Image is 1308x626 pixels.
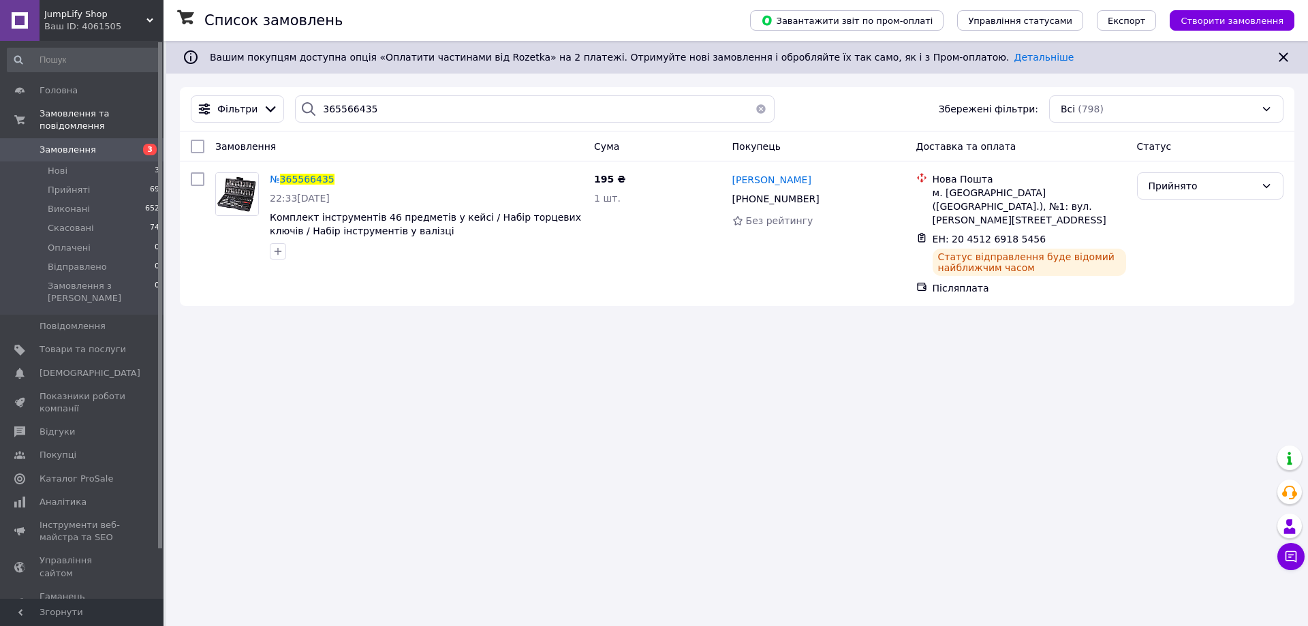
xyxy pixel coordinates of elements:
span: 3 [155,165,159,177]
span: 195 ₴ [594,174,625,185]
a: [PERSON_NAME] [732,173,811,187]
span: Виконані [48,203,90,215]
span: Гаманець компанії [40,591,126,615]
span: JumpLify Shop [44,8,146,20]
button: Експорт [1097,10,1157,31]
span: Експорт [1108,16,1146,26]
span: Повідомлення [40,320,106,332]
div: Ваш ID: 4061505 [44,20,163,33]
h1: Список замовлень [204,12,343,29]
input: Пошук [7,48,161,72]
span: Без рейтингу [746,215,813,226]
a: Створити замовлення [1156,14,1294,25]
span: Вашим покупцям доступна опція «Оплатити частинами від Rozetka» на 2 платежі. Отримуйте нові замов... [210,52,1074,63]
a: Фото товару [215,172,259,216]
span: [PERSON_NAME] [732,174,811,185]
div: Післяплата [933,281,1126,295]
span: Головна [40,84,78,97]
span: № [270,174,280,185]
span: Нові [48,165,67,177]
span: Управління сайтом [40,554,126,579]
input: Пошук за номером замовлення, ПІБ покупця, номером телефону, Email, номером накладної [295,95,775,123]
span: Cума [594,141,619,152]
a: №365566435 [270,174,334,185]
span: Замовлення та повідомлення [40,108,163,132]
span: 652 [145,203,159,215]
span: Управління статусами [968,16,1072,26]
img: Фото товару [216,173,258,215]
span: Відгуки [40,426,75,438]
span: Збережені фільтри: [939,102,1038,116]
button: Завантажити звіт по пром-оплаті [750,10,944,31]
span: ЕН: 20 4512 6918 5456 [933,234,1046,245]
span: Аналітика [40,496,87,508]
span: Товари та послуги [40,343,126,356]
span: Статус [1137,141,1172,152]
span: 365566435 [280,174,334,185]
span: 74 [150,222,159,234]
span: 0 [155,261,159,273]
button: Управління статусами [957,10,1083,31]
span: Замовлення [40,144,96,156]
span: Оплачені [48,242,91,254]
span: 1 шт. [594,193,621,204]
span: Каталог ProSale [40,473,113,485]
span: Покупець [732,141,781,152]
span: Замовлення з [PERSON_NAME] [48,280,155,304]
button: Чат з покупцем [1277,543,1305,570]
a: Детальніше [1014,52,1074,63]
span: (798) [1078,104,1104,114]
button: Очистить [747,95,775,123]
span: Доставка та оплата [916,141,1016,152]
span: Скасовані [48,222,94,234]
span: Показники роботи компанії [40,390,126,415]
span: 0 [155,242,159,254]
div: Прийнято [1149,178,1256,193]
span: 22:33[DATE] [270,193,330,204]
span: 3 [143,144,157,155]
span: [DEMOGRAPHIC_DATA] [40,367,140,379]
span: Відправлено [48,261,107,273]
span: Створити замовлення [1181,16,1283,26]
button: Створити замовлення [1170,10,1294,31]
span: Всі [1061,102,1075,116]
span: [PHONE_NUMBER] [732,193,820,204]
span: Інструменти веб-майстра та SEO [40,519,126,544]
span: Покупці [40,449,76,461]
div: Статус відправлення буде відомий найближчим часом [933,249,1126,276]
span: Завантажити звіт по пром-оплаті [761,14,933,27]
span: 69 [150,184,159,196]
span: Фільтри [217,102,258,116]
span: Прийняті [48,184,90,196]
span: Замовлення [215,141,276,152]
div: Нова Пошта [933,172,1126,186]
span: 0 [155,280,159,304]
div: м. [GEOGRAPHIC_DATA] ([GEOGRAPHIC_DATA].), №1: вул. [PERSON_NAME][STREET_ADDRESS] [933,186,1126,227]
a: Комплект інструментів 46 предметів у кейсі / Набір торцевих ключів / Набір інструментів у валізці [270,212,581,236]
